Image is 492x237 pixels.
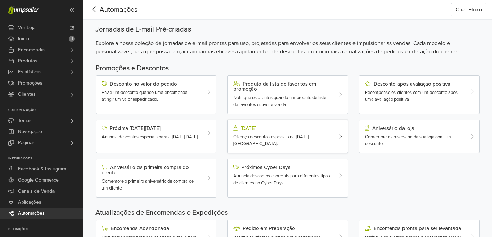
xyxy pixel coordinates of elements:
span: Produtos [18,55,37,67]
button: Criar Fluxo [451,3,486,16]
span: Notifique os clientes quando um produto da lista de favoritos estiver à venda [233,95,326,107]
span: Facebook & Instagram [18,164,66,175]
span: Envie um desconto quando uma encomenda atingir um valor especificado. [102,90,187,102]
span: Navegação [18,126,42,137]
p: Integrações [8,157,83,161]
div: [DATE] [233,125,332,131]
div: Jornadas de E-mail Pré-criadas [95,25,480,34]
div: Encomenda pronta para ser levantada [365,226,464,231]
span: Comemore o primeiro aniversário de compra de um cliente [102,178,194,191]
span: Google Commerce [18,175,59,186]
span: Ver Loja [18,22,35,33]
span: Automações [89,5,127,15]
span: Anuncia descontos especiais para a [DATE][DATE]. [102,134,199,140]
span: Explore a nossa coleção de jornadas de e-mail prontas para uso, projetadas para envolver os seus ... [95,39,480,56]
span: Início [18,33,29,44]
span: Automações [18,208,45,219]
div: Próxima [DATE][DATE] [102,125,201,131]
h5: Promoções e Descontos [95,64,480,72]
div: Produto da lista de favoritos em promoção [233,81,332,92]
p: Customização [8,108,83,112]
span: Páginas [18,137,35,148]
span: Recompense os clientes com um desconto após uma avaliação positiva [365,90,458,102]
div: Aniversário da primeira compra do cliente [102,165,201,175]
span: Aplicações [18,197,41,208]
div: Aniversário da loja [365,125,464,131]
span: Promoções [18,78,42,89]
span: Estatísticas [18,67,42,78]
span: Clientes [18,89,36,100]
h5: Atualizações de Encomendas e Expedições [95,209,480,217]
span: 1 [69,36,75,42]
div: Encomenda Abandonada [102,226,201,231]
span: Ofereça descontos especiais na [DATE][GEOGRAPHIC_DATA]. [233,134,309,147]
div: Pedido em Preparação [233,226,332,231]
div: Desconto após avaliação positiva [365,81,464,87]
p: Definições [8,227,83,231]
span: Temas [18,115,32,126]
span: Canais de Venda [18,186,55,197]
span: Encomendas [18,44,46,55]
span: Comemore o aniversário da sua loja com um desconto. [365,134,451,147]
div: Próximos Cyber Days [233,165,332,170]
div: Desconto no valor do pedido [102,81,201,87]
span: Anuncia descontos especiais para diferentes tipos de clientes no Cyber Days. [233,173,330,186]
